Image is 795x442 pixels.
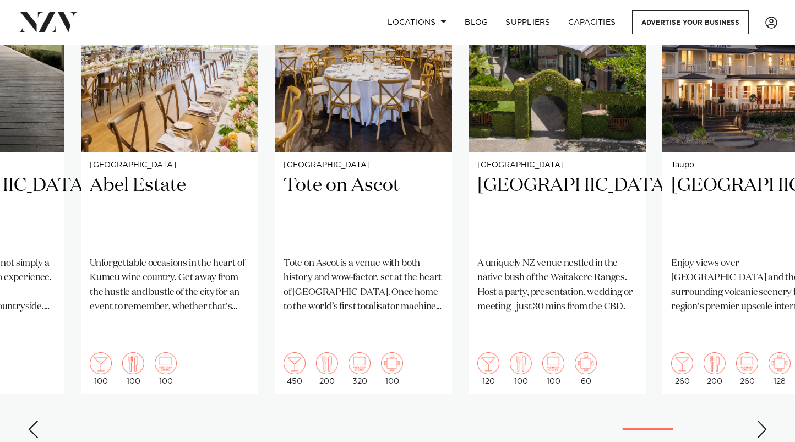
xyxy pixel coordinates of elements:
[671,352,693,385] div: 260
[90,352,112,385] div: 100
[90,257,249,314] p: Unforgettable occasions in the heart of Kumeu wine country. Get away from the hustle and bustle o...
[704,352,726,385] div: 200
[575,352,597,385] div: 60
[510,352,532,385] div: 100
[381,352,403,385] div: 100
[477,352,499,374] img: cocktail.png
[18,12,78,32] img: nzv-logo.png
[542,352,564,385] div: 100
[477,352,499,385] div: 120
[769,352,791,374] img: meeting.png
[456,10,497,34] a: BLOG
[90,173,249,248] h2: Abel Estate
[284,352,306,374] img: cocktail.png
[671,352,693,374] img: cocktail.png
[284,257,443,314] p: Tote on Ascot is a venue with both history and wow-factor, set at the heart of [GEOGRAPHIC_DATA]....
[284,173,443,248] h2: Tote on Ascot
[155,352,177,374] img: theatre.png
[497,10,559,34] a: SUPPLIERS
[284,352,306,385] div: 450
[736,352,758,374] img: theatre.png
[90,161,249,170] small: [GEOGRAPHIC_DATA]
[477,173,637,248] h2: [GEOGRAPHIC_DATA]
[704,352,726,374] img: dining.png
[316,352,338,385] div: 200
[575,352,597,374] img: meeting.png
[769,352,791,385] div: 128
[559,10,625,34] a: Capacities
[155,352,177,385] div: 100
[379,10,456,34] a: Locations
[316,352,338,374] img: dining.png
[122,352,144,374] img: dining.png
[510,352,532,374] img: dining.png
[477,257,637,314] p: A uniquely NZ venue nestled in the native bush of the Waitakere Ranges. Host a party, presentatio...
[349,352,371,385] div: 320
[122,352,144,385] div: 100
[736,352,758,385] div: 260
[632,10,749,34] a: Advertise your business
[349,352,371,374] img: theatre.png
[542,352,564,374] img: theatre.png
[381,352,403,374] img: meeting.png
[90,352,112,374] img: cocktail.png
[477,161,637,170] small: [GEOGRAPHIC_DATA]
[284,161,443,170] small: [GEOGRAPHIC_DATA]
